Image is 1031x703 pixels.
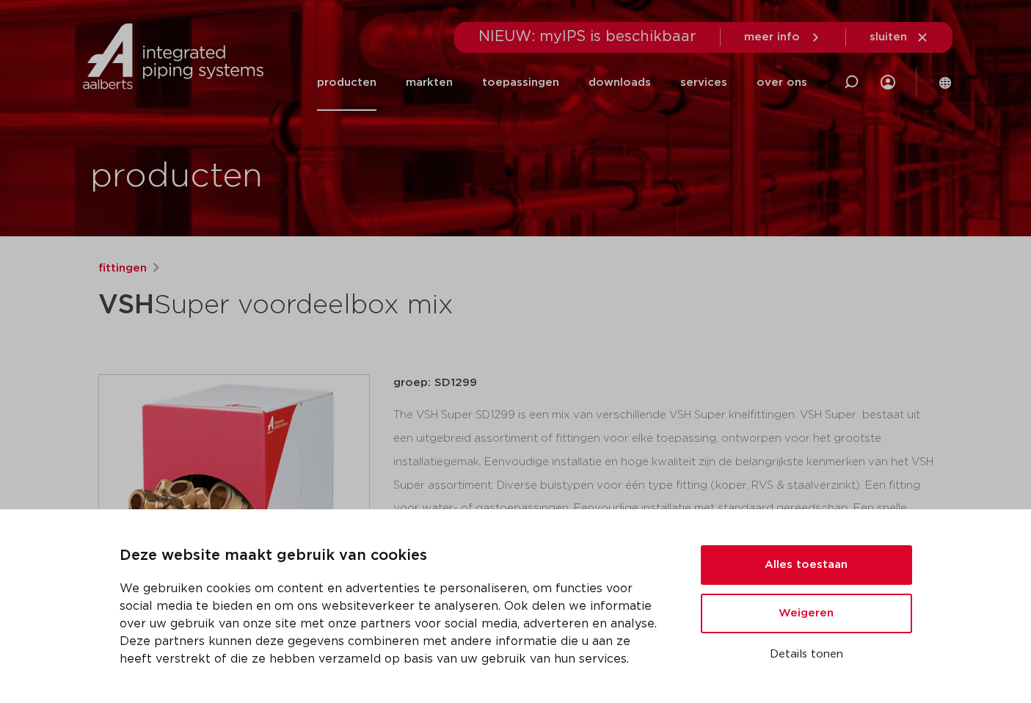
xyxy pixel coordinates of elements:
[680,54,727,111] a: services
[90,153,263,200] h1: producten
[744,32,800,43] span: meer info
[99,375,369,645] img: Product Image for VSH Super voordeelbox mix
[317,54,807,111] nav: Menu
[757,54,807,111] a: over ons
[482,54,559,111] a: toepassingen
[393,404,933,550] div: The VSH Super SD1299 is een mix van verschillende VSH Super knelfittingen. VSH Super bestaat uit ...
[393,374,933,392] p: groep: SD1299
[317,54,376,111] a: producten
[701,642,912,667] button: Details tonen
[870,32,907,43] span: sluiten
[406,54,453,111] a: markten
[870,31,929,44] a: sluiten
[98,292,154,318] strong: VSH
[98,260,147,277] a: fittingen
[120,544,666,568] p: Deze website maakt gebruik van cookies
[589,54,651,111] a: downloads
[98,283,649,327] h1: Super voordeelbox mix
[701,594,912,633] button: Weigeren
[744,31,822,44] a: meer info
[478,29,696,44] span: NIEUW: myIPS is beschikbaar
[120,580,666,668] p: We gebruiken cookies om content en advertenties te personaliseren, om functies voor social media ...
[701,545,912,585] button: Alles toestaan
